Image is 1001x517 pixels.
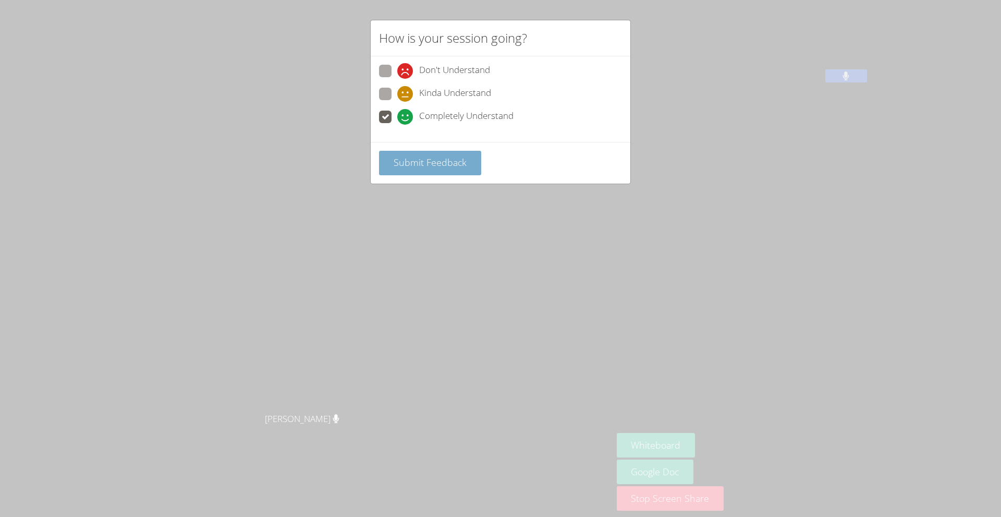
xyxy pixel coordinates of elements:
span: Kinda Understand [419,86,491,102]
button: Submit Feedback [379,151,481,175]
span: Submit Feedback [394,156,467,169]
span: Don't Understand [419,63,490,79]
h2: How is your session going? [379,29,527,47]
span: Completely Understand [419,109,514,125]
